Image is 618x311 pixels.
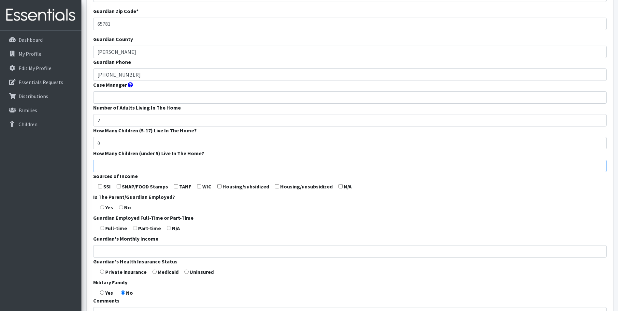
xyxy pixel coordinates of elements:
label: Number of Adults Living In The Home [93,104,181,111]
abbr: required [136,8,138,14]
label: Part-time [138,224,161,232]
label: Medicaid [158,268,179,276]
a: Essentials Requests [3,76,79,89]
p: Distributions [19,93,48,99]
label: TANF [179,183,191,190]
label: WIC [202,183,211,190]
a: Families [3,104,79,117]
p: Edit My Profile [19,65,51,71]
img: HumanEssentials [3,4,79,26]
label: N/A [344,183,352,190]
label: Housing/unsubsidized [280,183,333,190]
label: Case Manager [93,81,127,89]
p: Families [19,107,37,113]
label: Guardian County [93,35,133,43]
p: Essentials Requests [19,79,63,85]
label: How Many Children (under 5) Live In The Home? [93,149,204,157]
i: Person at the agency who is assigned to this family. [128,82,133,87]
label: How Many Children (5-17) Live In The Home? [93,126,197,134]
a: Children [3,118,79,131]
label: Yes [105,203,113,211]
label: Sources of Income [93,172,138,180]
label: No [124,203,131,211]
label: Guardian Employed Full-Time or Part-Time [93,214,194,222]
p: My Profile [19,51,41,57]
p: Children [19,121,37,127]
label: Is The Parent/Guardian Employed? [93,193,175,201]
label: Uninsured [190,268,214,276]
strong: Yes [105,289,113,296]
p: Dashboard [19,37,43,43]
label: N/A [172,224,180,232]
label: SSI [103,183,111,190]
label: Private insurance [105,268,147,276]
a: Distributions [3,90,79,103]
label: Full-time [105,224,127,232]
label: Comments [93,297,120,304]
strong: No [126,289,133,296]
label: Housing/subsidized [223,183,269,190]
a: Edit My Profile [3,62,79,75]
a: Dashboard [3,33,79,46]
label: Guardian Zip Code [93,7,138,15]
label: Military Family [93,278,127,286]
label: SNAP/FOOD Stamps [122,183,168,190]
label: Guardian Phone [93,58,131,66]
label: Guardian's Monthly Income [93,235,158,243]
a: My Profile [3,47,79,60]
label: Guardian's Health Insurance Status [93,258,178,265]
